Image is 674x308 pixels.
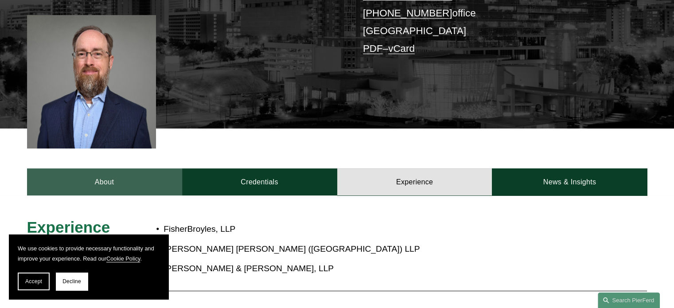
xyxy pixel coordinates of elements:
a: [PHONE_NUMBER] [363,8,452,19]
span: Experience [27,218,110,236]
button: Decline [56,273,88,290]
a: vCard [388,43,415,54]
a: Search this site [598,292,660,308]
span: Decline [62,278,81,285]
section: Cookie banner [9,234,168,299]
a: Credentials [182,168,337,195]
p: We use cookies to provide necessary functionality and improve your experience. Read our . [18,243,160,264]
a: PDF [363,43,383,54]
a: Cookie Policy [106,255,140,262]
p: [PERSON_NAME] & [PERSON_NAME], LLP [164,261,569,277]
span: Accept [25,278,42,285]
p: [PERSON_NAME] [PERSON_NAME] ([GEOGRAPHIC_DATA]) LLP [164,242,569,257]
a: Experience [337,168,492,195]
p: FisherBroyles, LLP [164,222,569,237]
a: About [27,168,182,195]
button: Accept [18,273,50,290]
a: News & Insights [492,168,647,195]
